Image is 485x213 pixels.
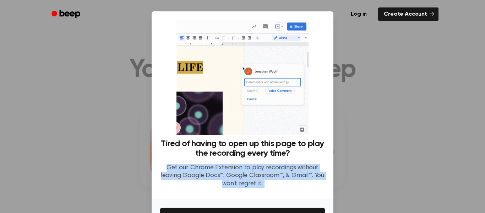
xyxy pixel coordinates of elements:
p: Get our Chrome Extension to play recordings without leaving Google Docs™, Google Classroom™, & Gm... [160,164,325,188]
h3: Tired of having to open up this page to play the recording every time? [160,139,325,158]
a: Beep [47,7,87,21]
a: Create Account [378,7,438,21]
a: Log in [344,6,374,22]
img: Beep extension in action [176,20,308,135]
